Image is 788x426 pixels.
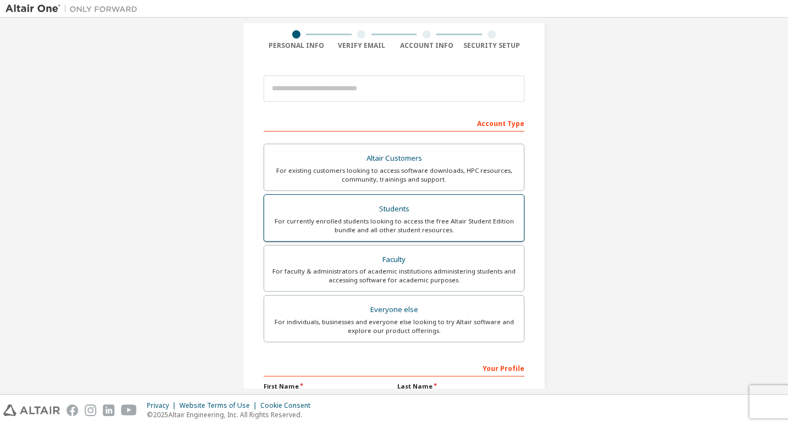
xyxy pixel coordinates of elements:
div: Personal Info [264,41,329,50]
div: For existing customers looking to access software downloads, HPC resources, community, trainings ... [271,166,517,184]
div: Faculty [271,252,517,267]
div: Website Terms of Use [179,401,260,410]
div: For individuals, businesses and everyone else looking to try Altair software and explore our prod... [271,318,517,335]
img: instagram.svg [85,405,96,416]
div: Everyone else [271,302,517,318]
div: Students [271,201,517,217]
div: Cookie Consent [260,401,317,410]
label: First Name [264,382,391,391]
label: Last Name [397,382,524,391]
div: Security Setup [459,41,525,50]
img: youtube.svg [121,405,137,416]
div: Verify Email [329,41,395,50]
div: For currently enrolled students looking to access the free Altair Student Edition bundle and all ... [271,217,517,234]
img: altair_logo.svg [3,405,60,416]
div: Account Type [264,114,524,132]
div: For faculty & administrators of academic institutions administering students and accessing softwa... [271,267,517,285]
div: Altair Customers [271,151,517,166]
div: Your Profile [264,359,524,376]
img: linkedin.svg [103,405,114,416]
img: Altair One [6,3,143,14]
p: © 2025 Altair Engineering, Inc. All Rights Reserved. [147,410,317,419]
div: Privacy [147,401,179,410]
img: facebook.svg [67,405,78,416]
div: Account Info [394,41,459,50]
